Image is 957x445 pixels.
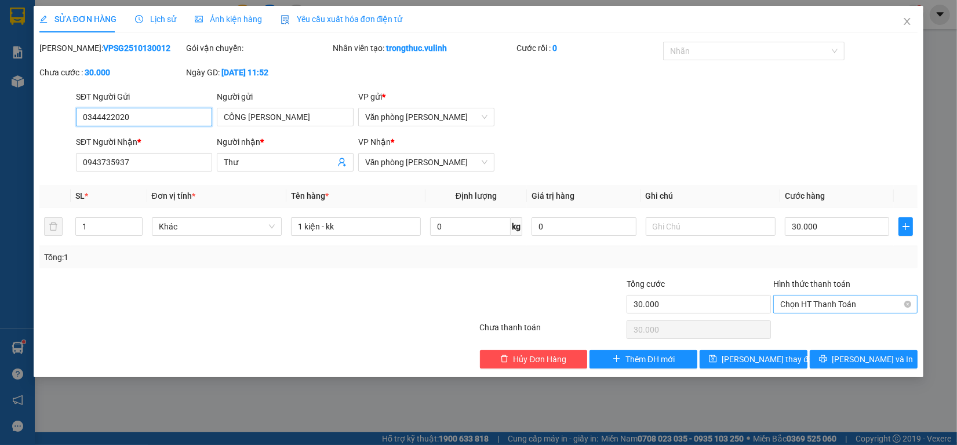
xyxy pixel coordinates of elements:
[337,158,347,167] span: user-add
[75,191,85,200] span: SL
[904,301,911,308] span: close-circle
[39,66,184,79] div: Chưa cước :
[5,5,63,63] img: logo.jpg
[511,217,522,236] span: kg
[700,350,807,369] button: save[PERSON_NAME] thay đổi
[386,43,447,53] b: trongthuc.vulinh
[221,68,268,77] b: [DATE] 11:52
[152,191,195,200] span: Đơn vị tính
[780,296,911,313] span: Chọn HT Thanh Toán
[85,68,110,77] b: 30.000
[613,355,621,364] span: plus
[898,217,913,236] button: plus
[773,279,850,289] label: Hình thức thanh toán
[516,42,661,54] div: Cước rồi :
[358,137,391,147] span: VP Nhận
[785,191,825,200] span: Cước hàng
[195,15,203,23] span: picture
[480,350,588,369] button: deleteHủy Đơn Hàng
[478,321,625,341] div: Chưa thanh toán
[39,42,184,54] div: [PERSON_NAME]:
[358,90,494,103] div: VP gửi
[333,42,514,54] div: Nhân viên tạo:
[76,90,212,103] div: SĐT Người Gửi
[5,83,221,98] li: 1900 8181
[135,15,143,23] span: clock-circle
[646,217,776,236] input: Ghi Chú
[899,222,912,231] span: plus
[67,28,76,37] span: environment
[810,350,918,369] button: printer[PERSON_NAME] và In
[44,217,63,236] button: delete
[532,191,574,200] span: Giá trị hàng
[44,251,370,264] div: Tổng: 1
[281,15,290,24] img: icon
[903,17,912,26] span: close
[832,353,913,366] span: [PERSON_NAME] và In
[159,218,275,235] span: Khác
[186,66,330,79] div: Ngày GD:
[365,154,487,171] span: Văn phòng Vũ Linh
[500,355,508,364] span: delete
[365,108,487,126] span: Văn phòng Cao Thắng
[722,353,814,366] span: [PERSON_NAME] thay đổi
[217,90,353,103] div: Người gửi
[456,191,497,200] span: Định lượng
[513,353,566,366] span: Hủy Đơn Hàng
[590,350,697,369] button: plusThêm ĐH mới
[195,14,262,24] span: Ảnh kiện hàng
[709,355,717,364] span: save
[39,14,117,24] span: SỬA ĐƠN HÀNG
[135,14,176,24] span: Lịch sử
[186,42,330,54] div: Gói vận chuyển:
[39,15,48,23] span: edit
[641,185,780,207] th: Ghi chú
[625,353,675,366] span: Thêm ĐH mới
[627,279,665,289] span: Tổng cước
[103,43,170,53] b: VPSG2510130012
[5,86,14,95] span: phone
[67,8,164,22] b: [PERSON_NAME]
[891,6,923,38] button: Close
[819,355,827,364] span: printer
[552,43,557,53] b: 0
[5,25,221,84] li: E11, Đường số 8, Khu dân cư Nông [GEOGRAPHIC_DATA], Kv.[GEOGRAPHIC_DATA], [GEOGRAPHIC_DATA]
[291,217,421,236] input: VD: Bàn, Ghế
[76,136,212,148] div: SĐT Người Nhận
[217,136,353,148] div: Người nhận
[281,14,403,24] span: Yêu cầu xuất hóa đơn điện tử
[291,191,329,200] span: Tên hàng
